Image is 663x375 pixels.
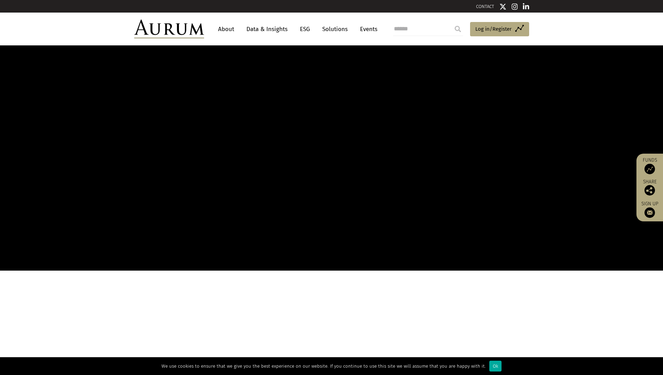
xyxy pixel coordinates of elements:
[640,157,660,174] a: Funds
[644,207,655,218] img: Sign up to our newsletter
[644,164,655,174] img: Access Funds
[640,201,660,218] a: Sign up
[356,23,377,36] a: Events
[243,23,291,36] a: Data & Insights
[215,23,238,36] a: About
[470,22,529,37] a: Log in/Register
[512,3,518,10] img: Instagram icon
[319,23,351,36] a: Solutions
[644,185,655,196] img: Share this post
[499,3,506,10] img: Twitter icon
[451,22,465,36] input: Submit
[640,179,660,196] div: Share
[296,23,314,36] a: ESG
[475,25,512,33] span: Log in/Register
[489,361,502,372] div: Ok
[523,3,529,10] img: Linkedin icon
[476,4,494,9] a: CONTACT
[134,20,204,38] img: Aurum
